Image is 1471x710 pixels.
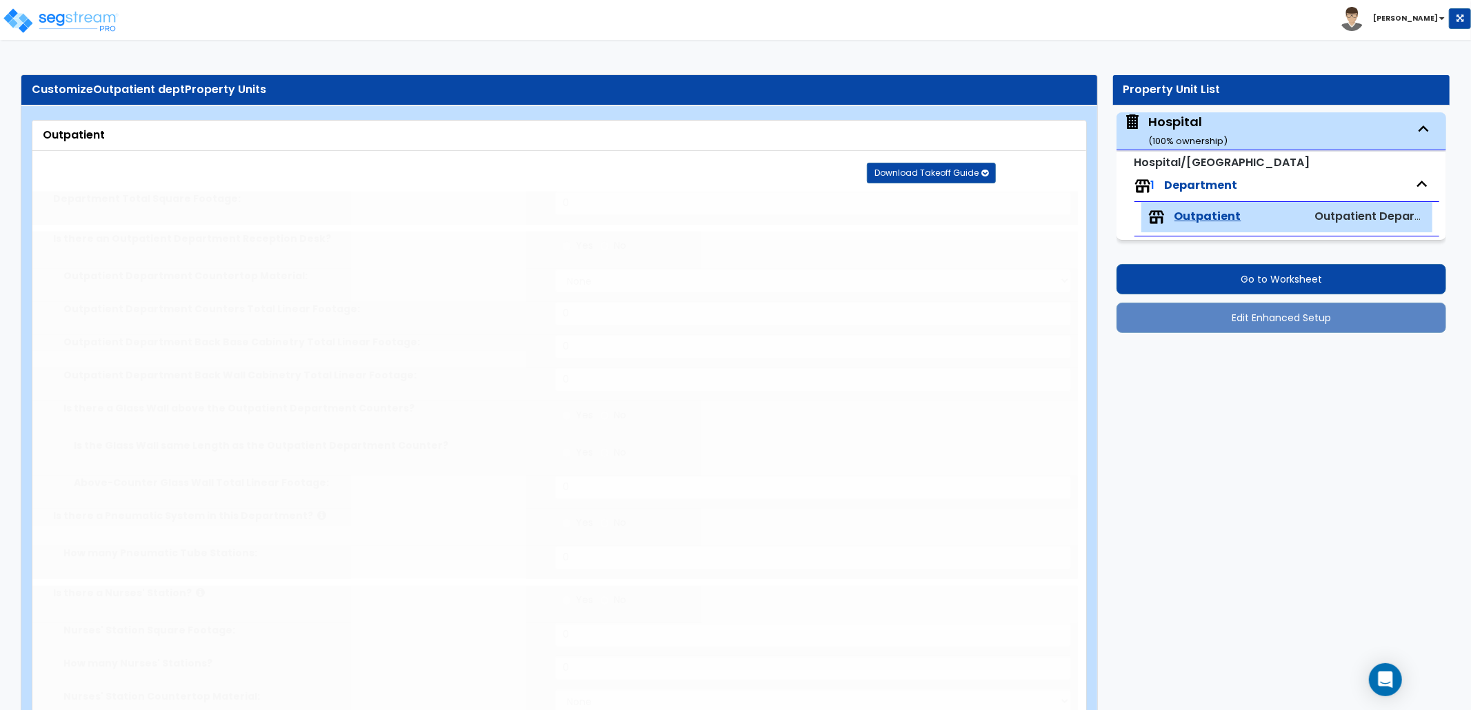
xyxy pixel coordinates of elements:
span: Yes [576,408,593,422]
label: Outpatient Department Counters Total Linear Footage: [63,302,545,316]
i: click for more info! [317,510,326,520]
input: Yes [562,445,571,460]
img: tenants.png [1148,209,1165,225]
label: How many Pneumatic Tube Stations: [63,546,545,560]
b: [PERSON_NAME] [1373,13,1438,23]
input: Yes [562,239,571,254]
span: No [614,408,626,422]
label: Outpatient Department Back Wall Cabinetry Total Linear Footage: [63,368,545,382]
input: Yes [562,408,571,423]
span: Outpatient [1174,209,1241,225]
span: Hospital [1123,113,1228,148]
div: Hospital [1148,113,1228,148]
small: Hospital/Surgery Center [1134,154,1310,170]
input: No [600,516,609,531]
span: Yes [576,445,593,459]
label: Is there a Nurses' Station? [53,586,545,600]
label: Outpatient Department Back Base Cabinetry Total Linear Footage: [63,335,545,349]
div: Outpatient [43,128,1076,143]
input: No [600,239,609,254]
img: tenants.png [1134,178,1151,194]
span: No [614,445,626,459]
img: building.svg [1123,113,1141,131]
label: Nurses' Station Square Footage: [63,623,545,637]
input: No [600,445,609,460]
span: Yes [576,516,593,529]
i: click for more info! [196,587,205,598]
input: Yes [562,516,571,531]
input: No [600,408,609,423]
small: ( 100 % ownership) [1148,134,1228,148]
span: Outpatient Department [1314,208,1449,224]
input: No [600,593,609,608]
input: Yes [562,593,571,608]
label: Is there an Outpatient Department Reception Desk? [53,232,545,245]
span: Department [1165,177,1238,193]
label: Department Total Square Footage: [53,192,545,205]
label: Outpatient Department Countertop Material: [63,269,545,283]
span: 1 [1151,177,1155,193]
label: Is the Glass Wall same Length as the Outpatient Department Counter? [74,438,545,452]
label: Is there a Pneumatic System in this Department? [53,509,545,523]
span: No [614,516,626,529]
div: Property Unit List [1123,82,1439,98]
button: Edit Enhanced Setup [1117,303,1446,333]
span: Download Takeoff Guide [874,167,979,179]
div: Customize Property Units [32,82,1087,98]
button: Go to Worksheet [1117,264,1446,294]
span: No [614,593,626,607]
span: Yes [576,593,593,607]
label: Nurses' Station Countertop Material: [63,689,545,703]
span: Yes [576,239,593,252]
div: Open Intercom Messenger [1369,663,1402,696]
span: Outpatient dept [93,81,185,97]
label: Above-Counter Glass Wall Total Linear Footage: [74,476,545,489]
img: logo_pro_r.png [2,7,119,34]
span: No [614,239,626,252]
img: avatar.png [1340,7,1364,31]
label: How many Nurses' Stations? [63,656,545,670]
label: Is there a Glass Wall above the Outpatient Department Counters? [63,401,545,415]
button: Download Takeoff Guide [867,163,996,183]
